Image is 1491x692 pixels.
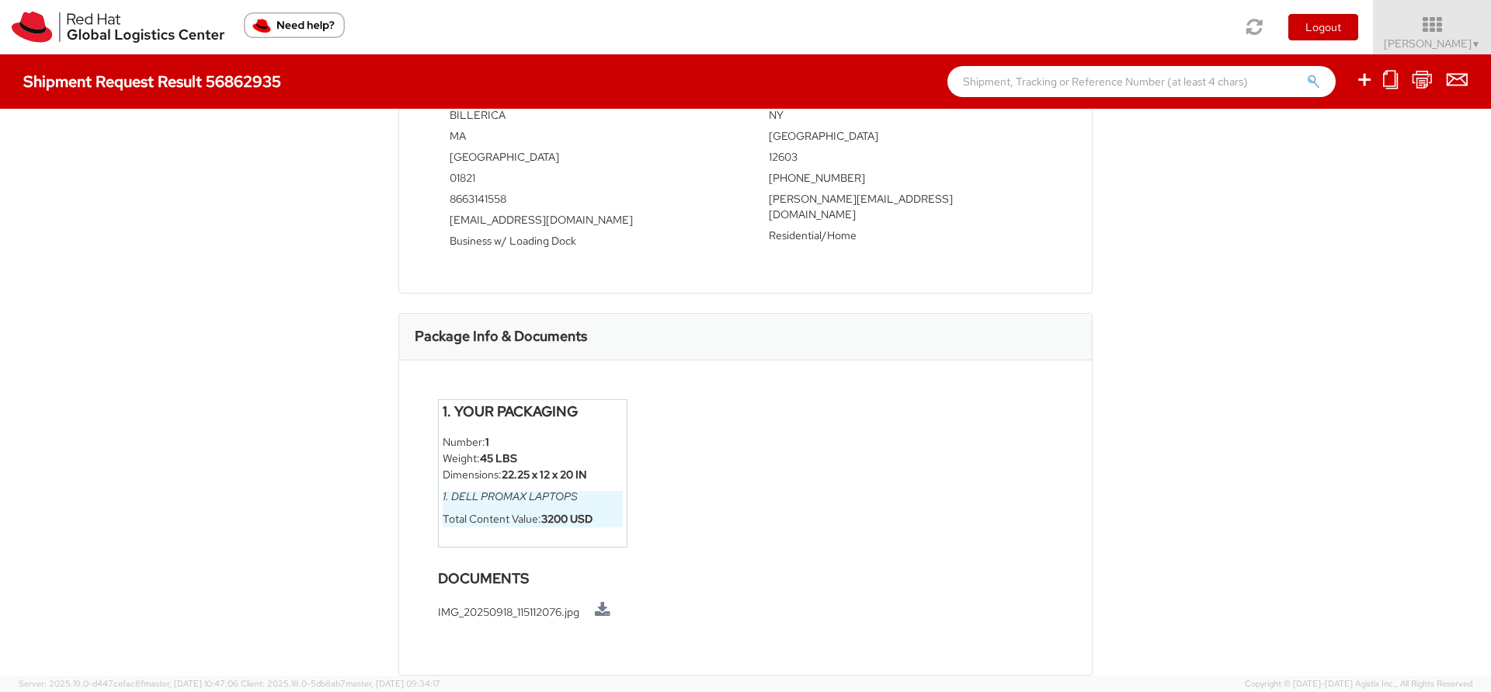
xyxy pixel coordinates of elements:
[502,468,587,482] strong: 22.25 x 12 x 20 IN
[144,678,238,689] span: master, [DATE] 10:47:06
[19,678,238,689] span: Server: 2025.19.0-d447cefac8f
[443,511,623,527] li: Total Content Value:
[769,191,1041,228] td: [PERSON_NAME][EMAIL_ADDRESS][DOMAIN_NAME]
[443,450,623,467] li: Weight:
[415,329,587,344] h3: Package Info & Documents
[443,434,623,450] li: Number:
[769,228,1041,249] td: Residential/Home
[450,128,722,149] td: MA
[443,491,623,502] h6: 1. Dell ProMax Laptops
[450,191,722,212] td: 8663141558
[769,128,1041,149] td: [GEOGRAPHIC_DATA]
[450,212,722,233] td: [EMAIL_ADDRESS][DOMAIN_NAME]
[541,512,593,526] strong: 3200 USD
[443,467,623,483] li: Dimensions:
[450,107,722,128] td: BILLERICA
[1472,38,1481,50] span: ▼
[346,678,440,689] span: master, [DATE] 09:34:17
[1245,678,1472,690] span: Copyright © [DATE]-[DATE] Agistix Inc., All Rights Reserved
[450,149,722,170] td: [GEOGRAPHIC_DATA]
[438,602,1053,621] li: IMG_20250918_115112076.jpg
[485,435,489,449] strong: 1
[12,12,224,43] img: rh-logistics-00dfa346123c4ec078e1.svg
[244,12,345,38] button: Need help?
[480,451,517,465] strong: 45 LBS
[947,66,1336,97] input: Shipment, Tracking or Reference Number (at least 4 chars)
[769,107,1041,128] td: NY
[443,404,623,419] h4: 1. Your Packaging
[23,73,281,90] h4: Shipment Request Result 56862935
[241,678,440,689] span: Client: 2025.18.0-5db8ab7
[450,170,722,191] td: 01821
[438,571,1053,586] h4: Documents
[1384,37,1481,50] span: [PERSON_NAME]
[1288,14,1358,40] button: Logout
[769,170,1041,191] td: [PHONE_NUMBER]
[450,233,722,254] td: Business w/ Loading Dock
[769,149,1041,170] td: 12603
